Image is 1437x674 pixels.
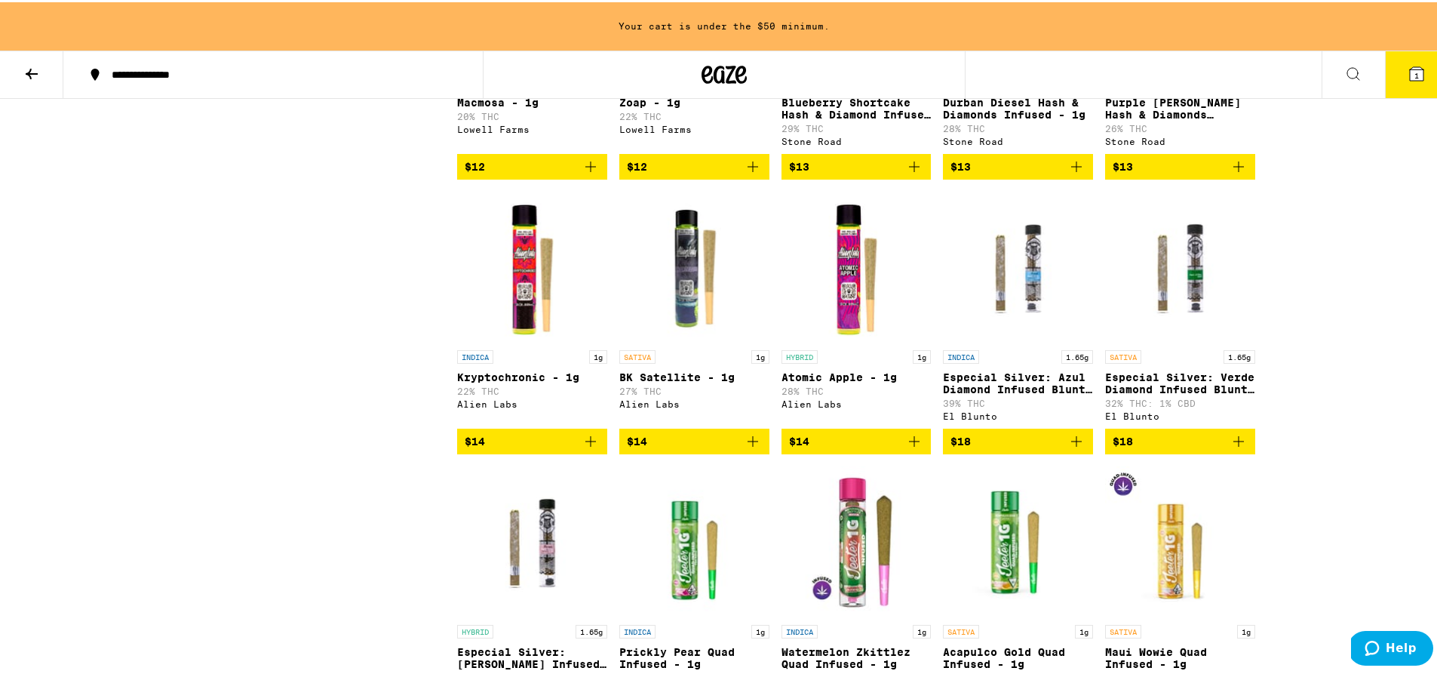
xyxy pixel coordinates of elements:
div: Alien Labs [457,397,607,407]
p: SATIVA [1105,623,1141,636]
button: Add to bag [943,152,1093,177]
span: $14 [465,433,485,445]
span: $14 [627,433,647,445]
div: Alien Labs [619,397,769,407]
p: INDICA [457,348,493,362]
p: 22% THC [619,109,769,119]
p: HYBRID [457,623,493,636]
a: Open page for Especial Silver: Verde Diamond Infused Blunt - 1.65g from El Blunto [1105,189,1255,426]
span: $12 [627,158,647,171]
p: 27% THC [619,384,769,394]
p: 1g [751,623,769,636]
img: Alien Labs - Atomic Apple - 1g [781,189,932,340]
span: $18 [950,433,971,445]
button: Add to bag [457,152,607,177]
p: BK Satellite - 1g [619,369,769,381]
span: $14 [789,433,809,445]
p: Especial Silver: Verde Diamond Infused Blunt - 1.65g [1105,369,1255,393]
button: Add to bag [619,426,769,452]
img: El Blunto - Especial Silver: Azul Diamond Infused Blunt - 1.65g [943,189,1093,340]
img: Alien Labs - BK Satellite - 1g [619,189,769,340]
p: 22% THC [457,384,607,394]
a: Open page for Kryptochronic - 1g from Alien Labs [457,189,607,426]
p: Kryptochronic - 1g [457,369,607,381]
p: Durban Diesel Hash & Diamonds Infused - 1g [943,94,1093,118]
img: Jeeter - Prickly Pear Quad Infused - 1g [619,464,769,615]
p: SATIVA [619,348,656,362]
p: Prickly Pear Quad Infused - 1g [619,644,769,668]
button: Add to bag [943,426,1093,452]
span: $13 [950,158,971,171]
p: Macmosa - 1g [457,94,607,106]
div: Lowell Farms [619,122,769,132]
button: Add to bag [457,426,607,452]
p: SATIVA [1105,348,1141,362]
a: Open page for BK Satellite - 1g from Alien Labs [619,189,769,426]
p: 26% THC [1105,122,1255,131]
span: $18 [1113,433,1133,445]
img: Jeeter - Watermelon Zkittlez Quad Infused - 1g [781,464,932,615]
p: HYBRID [781,348,818,362]
div: Stone Road [1105,134,1255,144]
p: Maui Wowie Quad Infused - 1g [1105,644,1255,668]
p: Zoap - 1g [619,94,769,106]
p: SATIVA [943,623,979,636]
div: Lowell Farms [457,122,607,132]
img: Alien Labs - Kryptochronic - 1g [457,189,607,340]
p: 32% THC: 1% CBD [1105,396,1255,406]
p: 20% THC [457,109,607,119]
span: $13 [789,158,809,171]
p: 28% THC [943,122,1093,131]
p: 1g [913,623,931,636]
p: 1.65g [1061,348,1093,362]
p: Acapulco Gold Quad Infused - 1g [943,644,1093,668]
img: El Blunto - Especial Silver: Verde Diamond Infused Blunt - 1.65g [1105,189,1255,340]
span: $13 [1113,158,1133,171]
div: Alien Labs [781,397,932,407]
p: Especial Silver: [PERSON_NAME] Infused Blunt - 1.65g [457,644,607,668]
img: Jeeter - Maui Wowie Quad Infused - 1g [1105,464,1255,615]
button: Add to bag [781,426,932,452]
img: El Blunto - Especial Silver: Rosa Diamond Infused Blunt - 1.65g [457,464,607,615]
p: Purple [PERSON_NAME] Hash & Diamonds Infused - 1g [1105,94,1255,118]
p: 1g [1237,623,1255,636]
button: Add to bag [1105,152,1255,177]
a: Open page for Especial Silver: Azul Diamond Infused Blunt - 1.65g from El Blunto [943,189,1093,426]
iframe: Opens a widget where you can find more information [1351,629,1433,666]
p: 28% THC [781,384,932,394]
p: INDICA [943,348,979,362]
p: Blueberry Shortcake Hash & Diamond Infused - 1g [781,94,932,118]
p: 1g [913,348,931,362]
p: 1.65g [1224,348,1255,362]
p: 39% THC [943,396,1093,406]
span: $12 [465,158,485,171]
span: 1 [1414,69,1419,78]
p: Especial Silver: Azul Diamond Infused Blunt - 1.65g [943,369,1093,393]
p: 1.65g [576,623,607,636]
p: INDICA [619,623,656,636]
p: INDICA [781,623,818,636]
div: Stone Road [943,134,1093,144]
a: Open page for Atomic Apple - 1g from Alien Labs [781,189,932,426]
p: Watermelon Zkittlez Quad Infused - 1g [781,644,932,668]
button: Add to bag [619,152,769,177]
p: Atomic Apple - 1g [781,369,932,381]
img: Jeeter - Acapulco Gold Quad Infused - 1g [943,464,1093,615]
p: 1g [1075,623,1093,636]
div: El Blunto [943,409,1093,419]
button: Add to bag [781,152,932,177]
p: 1g [751,348,769,362]
div: El Blunto [1105,409,1255,419]
div: Stone Road [781,134,932,144]
p: 1g [589,348,607,362]
p: 29% THC [781,122,932,131]
button: Add to bag [1105,426,1255,452]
